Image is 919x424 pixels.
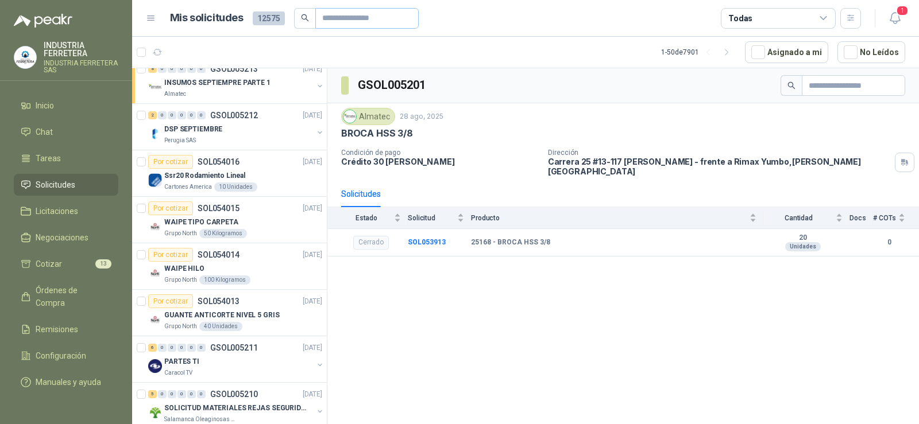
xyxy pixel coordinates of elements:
div: 0 [168,65,176,73]
p: [DATE] [303,157,322,168]
span: Chat [36,126,53,138]
div: 0 [158,344,167,352]
span: Licitaciones [36,205,78,217]
div: 40 Unidades [199,322,242,331]
div: 6 [148,344,157,352]
img: Company Logo [148,313,162,326]
a: Tareas [14,147,118,169]
a: Licitaciones [14,200,118,222]
th: Solicitud [408,207,471,228]
img: Company Logo [148,127,162,141]
div: Almatec [341,108,395,125]
p: GSOL005212 [210,111,258,119]
a: Inicio [14,95,118,116]
p: [DATE] [303,250,322,260]
a: Remisiones [14,318,118,340]
p: [DATE] [303,296,322,307]
p: Grupo North [164,322,197,331]
p: [DATE] [303,64,322,75]
div: 0 [177,65,186,73]
th: Docs [850,207,873,228]
span: Cantidad [763,214,833,222]
div: 0 [158,111,167,119]
div: Unidades [785,242,821,251]
p: SOLICITUD MATERIALES REJAS SEGURIDAD - OFICINA [164,403,307,414]
img: Company Logo [148,173,162,187]
div: Por cotizar [148,155,193,169]
img: Company Logo [148,220,162,234]
p: SOL054015 [198,204,240,212]
span: Solicitudes [36,178,75,191]
button: Asignado a mi [745,41,828,63]
p: Cartones America [164,182,212,192]
p: PARTES TI [164,356,199,367]
div: 0 [168,344,176,352]
div: 0 [177,344,186,352]
button: 1 [885,8,905,29]
p: [DATE] [303,343,322,353]
span: Cotizar [36,258,62,270]
p: DSP SEPTIEMBRE [164,124,222,135]
h3: GSOL005201 [358,76,427,94]
div: Todas [728,12,752,25]
th: # COTs [873,207,919,228]
p: [DATE] [303,389,322,400]
a: Configuración [14,345,118,367]
span: search [787,81,796,90]
div: 0 [187,65,196,73]
div: 0 [177,390,186,398]
p: SOL054013 [198,297,240,305]
img: Company Logo [343,110,356,123]
div: 0 [168,390,176,398]
p: SOL054016 [198,158,240,166]
div: 0 [197,344,206,352]
span: search [301,14,309,22]
span: Órdenes de Compra [36,284,107,309]
span: Remisiones [36,323,78,336]
div: 0 [197,65,206,73]
div: 100 Kilogramos [199,275,250,285]
p: Perugia SAS [164,136,196,145]
a: Cotizar13 [14,253,118,275]
a: 6 0 0 0 0 0 GSOL005211[DATE] Company LogoPARTES TICaracol TV [148,341,325,378]
b: 20 [763,234,843,243]
th: Estado [327,207,408,228]
button: No Leídos [837,41,905,63]
a: Órdenes de Compra [14,279,118,314]
span: 13 [95,259,111,269]
b: 0 [873,237,905,248]
span: Negociaciones [36,231,88,244]
span: Inicio [36,99,54,112]
p: Caracol TV [164,368,192,378]
p: GSOL005211 [210,344,258,352]
th: Cantidad [763,207,850,228]
th: Producto [471,207,763,228]
img: Logo peakr [14,14,72,28]
div: 0 [187,390,196,398]
div: 0 [187,344,196,352]
div: Por cotizar [148,201,193,215]
a: SOL053913 [408,238,446,246]
p: [DATE] [303,203,322,214]
p: Carrera 25 #13-117 [PERSON_NAME] - frente a Rimax Yumbo , [PERSON_NAME][GEOGRAPHIC_DATA] [548,157,890,176]
div: Solicitudes [341,188,381,200]
div: 0 [187,111,196,119]
a: 2 0 0 0 0 0 GSOL005212[DATE] Company LogoDSP SEPTIEMBREPerugia SAS [148,108,325,145]
p: INSUMOS SEPTIEMPRE PARTE 1 [164,77,271,88]
span: Configuración [36,349,86,362]
a: 5 0 0 0 0 0 GSOL005210[DATE] Company LogoSOLICITUD MATERIALES REJAS SEGURIDAD - OFICINASalamanca ... [148,387,325,424]
a: Solicitudes [14,174,118,196]
span: 1 [896,5,909,16]
a: Negociaciones [14,227,118,248]
div: 5 [148,390,157,398]
p: [DATE] [303,110,322,121]
p: Grupo North [164,229,197,238]
a: Por cotizarSOL054013[DATE] Company LogoGUANTE ANTICORTE NIVEL 5 GRISGrupo North40 Unidades [132,290,327,336]
a: Por cotizarSOL054014[DATE] Company LogoWAIPE HILOGrupo North100 Kilogramos [132,243,327,290]
p: INDUSTRIA FERRETERA [44,41,118,57]
a: Por cotizarSOL054015[DATE] Company LogoWAIPE TIPO CARPETAGrupo North50 Kilogramos [132,197,327,243]
p: Condición de pago [341,149,539,157]
div: 0 [158,65,167,73]
p: Dirección [548,149,890,157]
